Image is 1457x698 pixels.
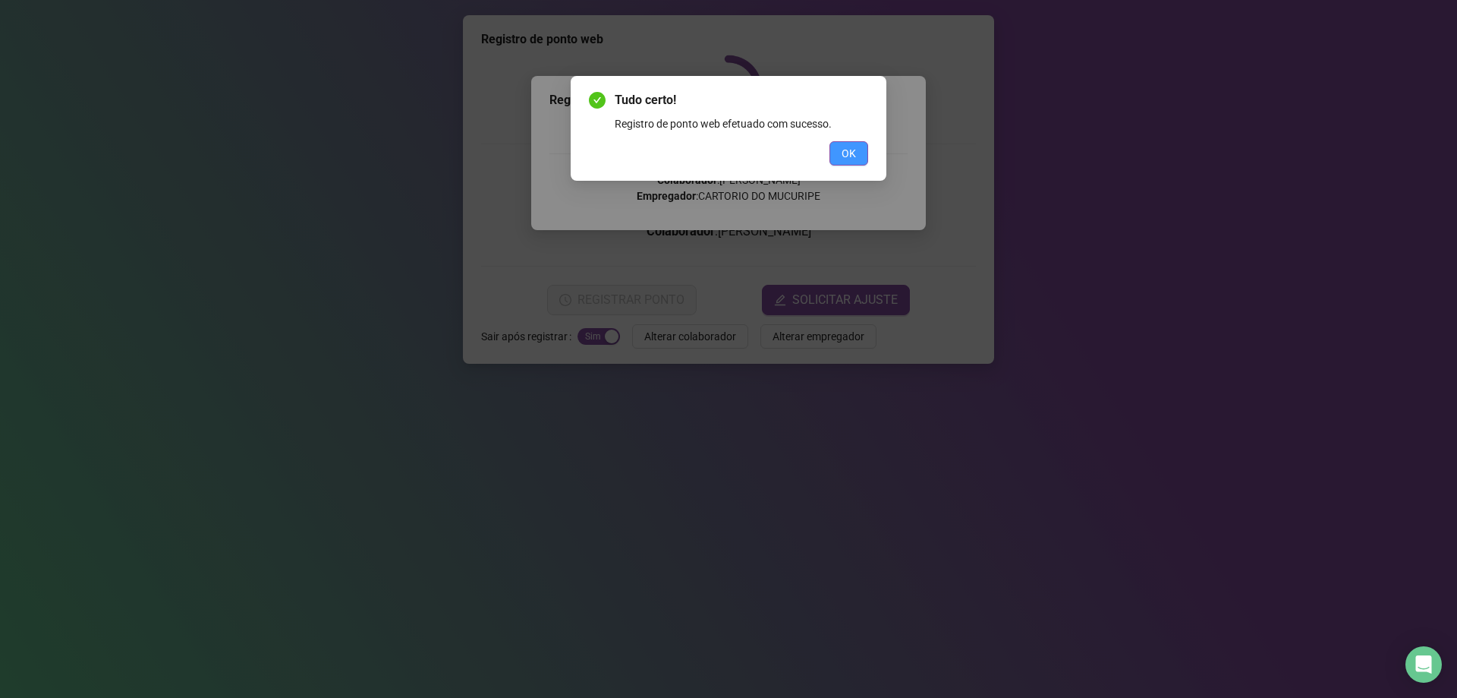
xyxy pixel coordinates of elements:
[842,145,856,162] span: OK
[1405,646,1442,683] div: Open Intercom Messenger
[829,141,868,166] button: OK
[615,115,868,132] div: Registro de ponto web efetuado com sucesso.
[615,91,868,109] span: Tudo certo!
[589,92,606,109] span: check-circle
